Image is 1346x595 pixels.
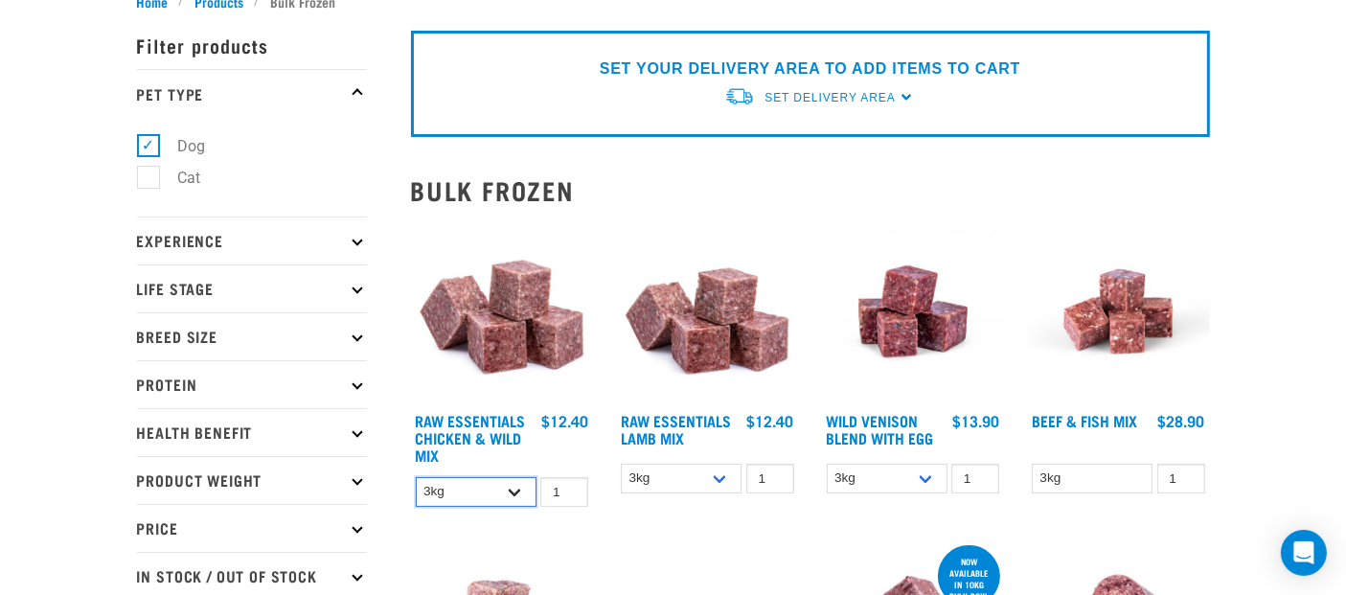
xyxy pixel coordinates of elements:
[137,408,367,456] p: Health Benefit
[137,312,367,360] p: Breed Size
[1281,530,1327,576] div: Open Intercom Messenger
[600,57,1020,80] p: SET YOUR DELIVERY AREA TO ADD ITEMS TO CART
[764,91,895,104] span: Set Delivery Area
[746,464,794,493] input: 1
[411,220,594,403] img: Pile Of Cubed Chicken Wild Meat Mix
[1032,416,1137,424] a: Beef & Fish Mix
[541,412,588,429] div: $12.40
[137,264,367,312] p: Life Stage
[621,416,731,442] a: Raw Essentials Lamb Mix
[822,220,1005,403] img: Venison Egg 1616
[411,175,1210,205] h2: Bulk Frozen
[1157,464,1205,493] input: 1
[1027,220,1210,403] img: Beef Mackerel 1
[616,220,799,403] img: ?1041 RE Lamb Mix 01
[416,416,526,459] a: Raw Essentials Chicken & Wild Mix
[137,217,367,264] p: Experience
[137,21,367,69] p: Filter products
[148,134,214,158] label: Dog
[827,416,934,442] a: Wild Venison Blend with Egg
[952,412,999,429] div: $13.90
[747,412,794,429] div: $12.40
[148,166,209,190] label: Cat
[1158,412,1205,429] div: $28.90
[137,69,367,117] p: Pet Type
[724,86,755,106] img: van-moving.png
[137,504,367,552] p: Price
[951,464,999,493] input: 1
[137,456,367,504] p: Product Weight
[540,477,588,507] input: 1
[137,360,367,408] p: Protein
